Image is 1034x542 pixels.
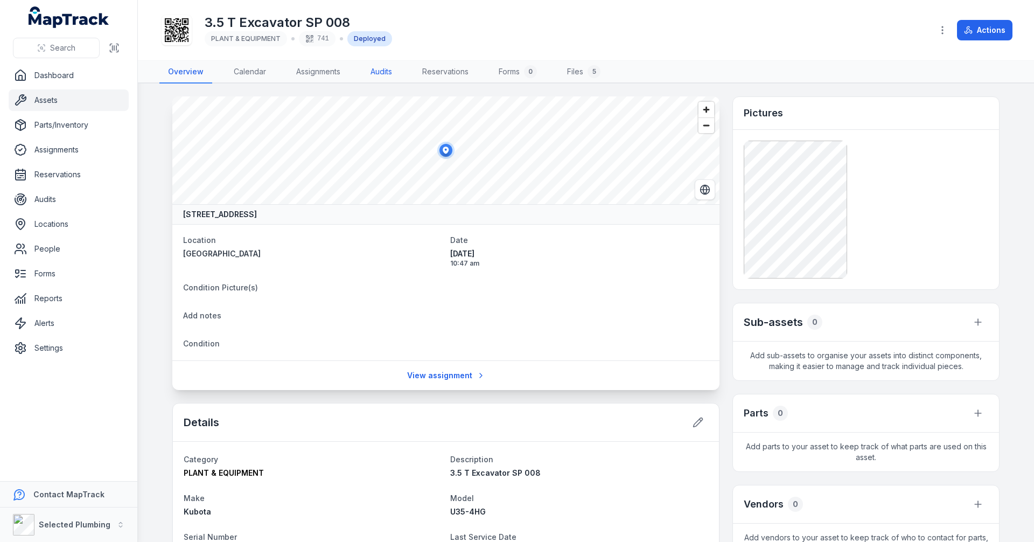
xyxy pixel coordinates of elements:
span: [DATE] [450,248,709,259]
span: Description [450,455,493,464]
time: 8/28/2025, 10:47:35 AM [450,248,709,268]
a: Audits [9,189,129,210]
strong: Contact MapTrack [33,490,104,499]
h3: Vendors [744,497,784,512]
h1: 3.5 T Excavator SP 008 [205,14,392,31]
a: Settings [9,337,129,359]
div: Deployed [347,31,392,46]
a: Forms0 [490,61,546,84]
a: Parts/Inventory [9,114,129,136]
a: Alerts [9,312,129,334]
h2: Details [184,415,219,430]
div: 0 [807,315,822,330]
span: Add notes [183,311,221,320]
span: Category [184,455,218,464]
div: 0 [788,497,803,512]
span: Kubota [184,507,211,516]
div: 5 [588,65,600,78]
a: Overview [159,61,212,84]
h2: Sub-assets [744,315,803,330]
span: Model [450,494,474,503]
a: Reports [9,288,129,309]
span: PLANT & EQUIPMENT [211,34,281,43]
a: Dashboard [9,65,129,86]
span: 10:47 am [450,259,709,268]
span: Add parts to your asset to keep track of what parts are used on this asset. [733,433,999,471]
span: Serial Number [184,532,237,541]
span: Condition [183,339,220,348]
strong: [STREET_ADDRESS] [183,209,257,220]
button: Zoom out [698,117,714,133]
h3: Pictures [744,106,783,121]
a: Assets [9,89,129,111]
span: Last Service Date [450,532,516,541]
div: 741 [299,31,336,46]
a: Reservations [414,61,477,84]
span: [GEOGRAPHIC_DATA] [183,249,261,258]
span: Date [450,235,468,245]
span: Condition Picture(s) [183,283,258,292]
button: Actions [957,20,1012,40]
a: People [9,238,129,260]
span: U35-4HG [450,507,486,516]
a: Reservations [9,164,129,185]
button: Switch to Satellite View [695,179,715,200]
strong: Selected Plumbing [39,520,110,529]
a: [GEOGRAPHIC_DATA] [183,248,442,259]
a: MapTrack [29,6,109,28]
span: PLANT & EQUIPMENT [184,468,264,477]
div: 0 [524,65,537,78]
span: 3.5 T Excavator SP 008 [450,468,541,477]
a: Files5 [558,61,609,84]
span: Add sub-assets to organise your assets into distinct components, making it easier to manage and t... [733,342,999,380]
a: Forms [9,263,129,284]
div: 0 [773,406,788,421]
span: Search [50,43,75,53]
a: Assignments [288,61,349,84]
a: Assignments [9,139,129,161]
h3: Parts [744,406,768,421]
canvas: Map [172,96,719,204]
a: View assignment [400,365,492,386]
span: Make [184,494,205,503]
span: Location [183,235,216,245]
button: Search [13,38,100,58]
a: Calendar [225,61,275,84]
button: Zoom in [698,102,714,117]
a: Audits [362,61,401,84]
a: Locations [9,213,129,235]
